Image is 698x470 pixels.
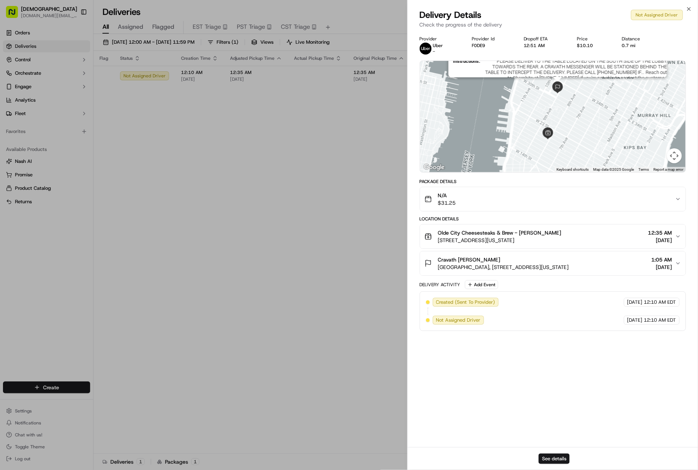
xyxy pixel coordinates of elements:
span: [GEOGRAPHIC_DATA], [STREET_ADDRESS][US_STATE] [438,263,569,271]
button: See details [539,454,570,464]
p: Welcome 👋 [7,30,136,42]
span: Pylon [74,127,91,133]
p: Check the progress of the delivery [420,21,686,28]
p: Uber [433,43,443,49]
div: Distance [622,36,657,42]
button: Olde City Cheesesteaks & Brew - [PERSON_NAME][STREET_ADDRESS][US_STATE]12:35 AM[DATE] [420,225,686,248]
img: Nash [7,8,22,23]
a: Terms (opens in new tab) [639,167,649,171]
div: 0.7 mi [622,43,657,49]
a: Report a map error [653,167,683,171]
div: Start new chat [25,72,123,79]
span: Not Assigned Driver [436,317,481,324]
span: 12:10 AM EDT [644,317,676,324]
span: 12:10 AM EDT [644,299,676,306]
span: Map data ©2025 Google [593,167,634,171]
span: Knowledge Base [15,109,57,116]
div: Price [577,36,610,42]
img: 1736555255976-a54dd68f-1ca7-489b-9aae-adbdc363a1c4 [7,72,21,85]
span: [STREET_ADDRESS][US_STATE] [438,236,561,244]
span: API Documentation [71,109,120,116]
div: 💻 [63,109,69,115]
span: Olde City Cheesesteaks & Brew - [PERSON_NAME] [438,229,561,236]
span: 12:35 AM [648,229,672,236]
input: Got a question? Start typing here... [19,49,135,56]
span: Created (Sent To Provider) [436,299,495,306]
span: - [433,49,435,55]
span: Cravath [PERSON_NAME] [438,256,500,263]
img: Google [422,163,447,172]
div: 📗 [7,109,13,115]
button: Keyboard shortcuts [557,167,589,172]
span: $31.25 [438,199,456,207]
span: Delivery Details [420,9,482,21]
a: Open this area in Google Maps (opens a new window) [422,163,447,172]
span: [DATE] [627,299,643,306]
a: 📗Knowledge Base [4,106,60,119]
span: PLEASE DELIVER TO THE TABLE LOCATED ON THE SOUTH SIDE OF THE LOBBY TOWARDS THE REAR. A CRAVATH ME... [483,58,667,81]
div: Provider Id [472,36,512,42]
div: Package Details [420,179,686,185]
img: uber-new-logo.jpeg [420,43,432,55]
button: Start new chat [127,74,136,83]
span: Instructions : [453,58,480,81]
span: [DATE] [627,317,643,324]
button: Map camera controls [667,148,682,163]
a: 💻API Documentation [60,106,123,119]
div: We're available if you need us! [25,79,95,85]
span: [DATE] [648,236,672,244]
div: 12:51 AM [524,43,565,49]
div: Provider [420,36,460,42]
button: Cravath [PERSON_NAME][GEOGRAPHIC_DATA], [STREET_ADDRESS][US_STATE]1:05 AM[DATE] [420,251,686,275]
div: Delivery Activity [420,282,460,288]
button: Add Event [465,280,498,289]
div: $10.10 [577,43,610,49]
div: Location Details [420,216,686,222]
div: Dropoff ETA [524,36,565,42]
span: [DATE] [652,263,672,271]
button: F0DE9 [472,43,486,49]
span: N/A [438,192,456,199]
button: N/A$31.25 [420,187,686,211]
span: 1:05 AM [652,256,672,263]
a: Powered byPylon [53,127,91,133]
